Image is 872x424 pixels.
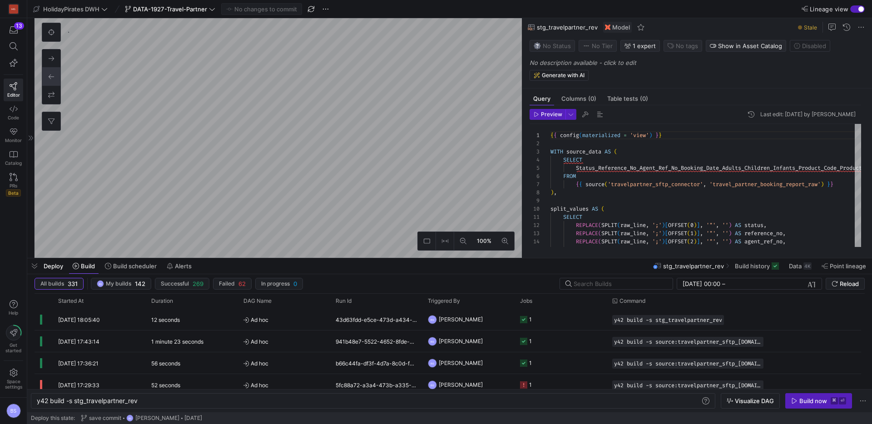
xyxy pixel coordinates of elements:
[243,375,325,396] span: Ad hoc
[694,222,697,229] span: )
[716,238,719,245] span: ,
[744,230,783,237] span: reference_no
[35,330,861,352] div: Press SPACE to select this row.
[839,397,846,404] kbd: ⏎
[31,415,75,421] span: Deploy this state:
[520,298,532,304] span: Jobs
[817,258,870,274] button: Point lineage
[662,246,665,253] span: )
[10,183,17,188] span: PRs
[31,3,110,15] button: HolidayPirates DWH
[690,246,694,253] span: 3
[7,92,20,98] span: Editor
[530,246,540,254] div: 15
[604,181,608,188] span: (
[530,131,540,139] div: 1
[598,230,601,237] span: (
[184,415,202,421] span: [DATE]
[529,374,532,395] div: 1
[336,298,352,304] span: Run Id
[91,278,151,290] button: BSMy builds142
[831,397,838,404] kbd: ⌘
[799,397,827,404] div: Build now
[537,24,598,31] span: stg_travelpartner_rev
[261,281,290,287] span: In progress
[722,238,728,245] span: ''
[530,164,540,172] div: 5
[529,309,532,330] div: 1
[530,139,540,148] div: 2
[700,246,703,253] span: ,
[652,246,662,253] span: ';'
[598,238,601,245] span: (
[803,262,812,270] div: 4K
[735,238,741,245] span: AS
[530,188,540,197] div: 8
[728,222,732,229] span: )
[619,298,645,304] span: Command
[155,278,209,290] button: Successful269
[668,222,687,229] span: OFFSET
[550,205,589,212] span: split_values
[243,298,272,304] span: DAG Name
[826,278,865,290] button: Reload
[646,230,649,237] span: ,
[760,111,856,118] div: Last edit: [DATE] by [PERSON_NAME]
[576,230,598,237] span: REPLACE
[785,393,852,409] button: Build now⌘⏎
[428,315,437,324] div: BS
[735,230,741,237] span: AS
[783,238,786,245] span: ,
[722,230,728,237] span: ''
[585,181,604,188] span: source
[330,330,422,352] div: 941b48e7-5522-4652-8fde-5af48c7c361f
[5,160,22,166] span: Catalog
[550,148,563,155] span: WITH
[763,222,767,229] span: ,
[630,132,649,139] span: 'view'
[330,352,422,374] div: b66c44fa-df3f-4d7a-8c0d-fc8e4600f339
[694,230,697,237] span: )
[652,222,662,229] span: ';'
[530,205,540,213] div: 10
[554,189,557,196] span: ,
[330,374,422,395] div: 5fc88a72-a3a4-473b-a335-1bb8daf13faa
[694,246,697,253] span: )
[40,281,64,287] span: All builds
[530,172,540,180] div: 6
[620,230,646,237] span: raw_line
[640,96,648,102] span: (0)
[428,380,437,389] div: BS
[5,138,22,143] span: Monitor
[542,72,585,79] span: Generate with AI
[617,246,620,253] span: (
[583,42,590,49] img: No tier
[722,280,725,287] span: –
[44,262,63,270] span: Deploy
[135,415,179,421] span: [PERSON_NAME]
[617,238,620,245] span: (
[243,309,325,330] span: Ad hoc
[37,397,138,404] span: y42 build -s stg_travelpartner_rev
[605,25,610,30] img: undefined
[592,205,598,212] span: AS
[614,360,762,367] span: y42 build -s source:travelpartner_sftp_[DOMAIN_NAME]_partner_booking_report_raw --full-refresh
[722,246,728,253] span: ''
[668,238,687,245] span: OFFSET
[81,262,95,270] span: Build
[576,238,598,245] span: REPLACE
[35,278,84,290] button: All builds331
[604,148,611,155] span: AS
[151,338,203,345] y42-duration: 1 minute 23 seconds
[731,258,783,274] button: Build history
[330,309,422,330] div: 43d63fdd-e5ce-473d-a434-a0f54371c2d3
[219,281,235,287] span: Failed
[530,40,575,52] button: No statusNo Status
[533,96,550,102] span: Query
[821,181,824,188] span: )
[243,331,325,352] span: Ad hoc
[598,222,601,229] span: (
[662,238,665,245] span: )
[652,238,662,245] span: ';'
[151,316,180,323] y42-duration: 12 seconds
